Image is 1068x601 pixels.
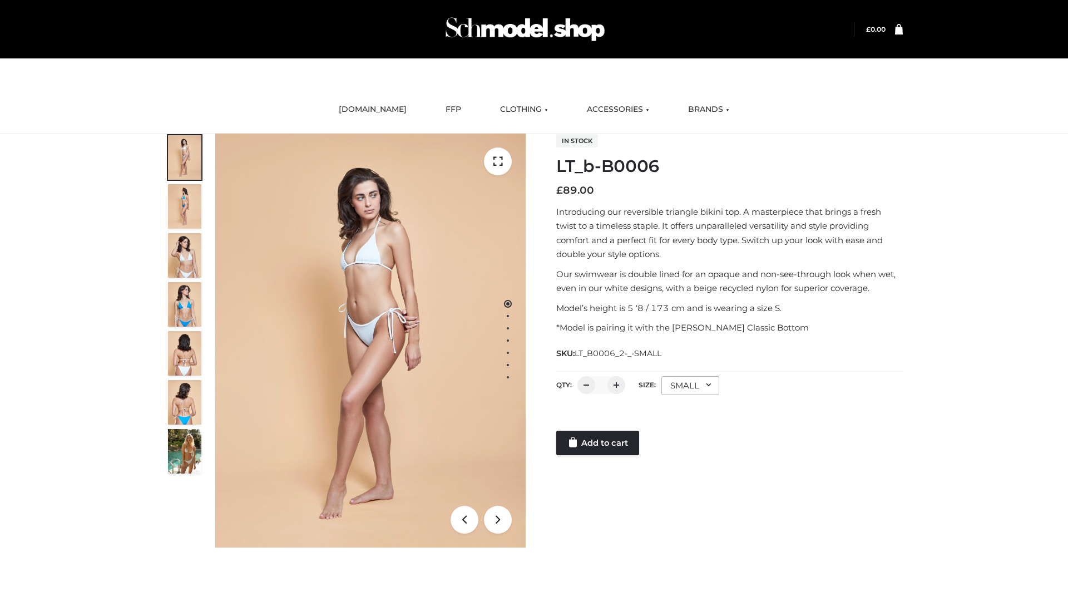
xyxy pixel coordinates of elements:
[556,134,598,147] span: In stock
[168,135,201,180] img: ArielClassicBikiniTop_CloudNine_AzureSky_OW114ECO_1-scaled.jpg
[168,282,201,327] img: ArielClassicBikiniTop_CloudNine_AzureSky_OW114ECO_4-scaled.jpg
[680,97,738,122] a: BRANDS
[168,331,201,376] img: ArielClassicBikiniTop_CloudNine_AzureSky_OW114ECO_7-scaled.jpg
[442,7,609,51] img: Schmodel Admin 964
[556,347,662,360] span: SKU:
[661,376,719,395] div: SMALL
[556,205,903,262] p: Introducing our reversible triangle bikini top. A masterpiece that brings a fresh twist to a time...
[215,134,526,548] img: ArielClassicBikiniTop_CloudNine_AzureSky_OW114ECO_1
[168,380,201,425] img: ArielClassicBikiniTop_CloudNine_AzureSky_OW114ECO_8-scaled.jpg
[866,25,886,33] a: £0.00
[866,25,871,33] span: £
[556,156,903,176] h1: LT_b-B0006
[556,267,903,295] p: Our swimwear is double lined for an opaque and non-see-through look when wet, even in our white d...
[556,301,903,316] p: Model’s height is 5 ‘8 / 173 cm and is wearing a size S.
[556,381,572,389] label: QTY:
[639,381,656,389] label: Size:
[866,25,886,33] bdi: 0.00
[492,97,556,122] a: CLOTHING
[556,431,639,455] a: Add to cart
[556,184,594,196] bdi: 89.00
[575,348,661,358] span: LT_B0006_2-_-SMALL
[578,97,657,122] a: ACCESSORIES
[168,184,201,229] img: ArielClassicBikiniTop_CloudNine_AzureSky_OW114ECO_2-scaled.jpg
[168,429,201,474] img: Arieltop_CloudNine_AzureSky2.jpg
[556,184,563,196] span: £
[437,97,469,122] a: FFP
[330,97,415,122] a: [DOMAIN_NAME]
[168,233,201,278] img: ArielClassicBikiniTop_CloudNine_AzureSky_OW114ECO_3-scaled.jpg
[556,321,903,335] p: *Model is pairing it with the [PERSON_NAME] Classic Bottom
